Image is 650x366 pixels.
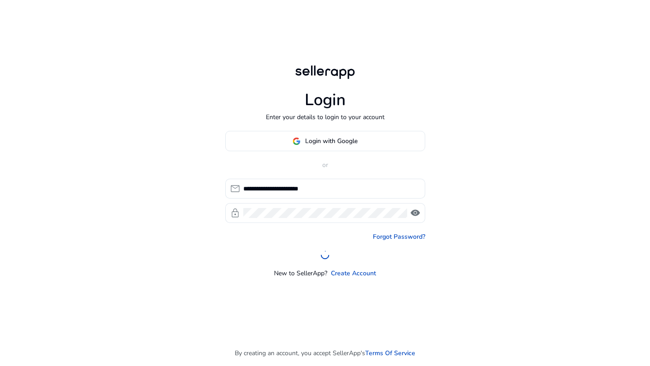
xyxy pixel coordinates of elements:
p: or [225,160,425,170]
button: Login with Google [225,131,425,151]
span: Login with Google [305,136,357,146]
p: New to SellerApp? [274,269,327,278]
a: Terms Of Service [365,348,415,358]
p: Enter your details to login to your account [266,112,385,122]
span: lock [230,208,241,218]
span: mail [230,183,241,194]
h1: Login [305,90,346,110]
span: visibility [410,208,421,218]
a: Create Account [331,269,376,278]
a: Forgot Password? [373,232,425,241]
img: google-logo.svg [292,137,301,145]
